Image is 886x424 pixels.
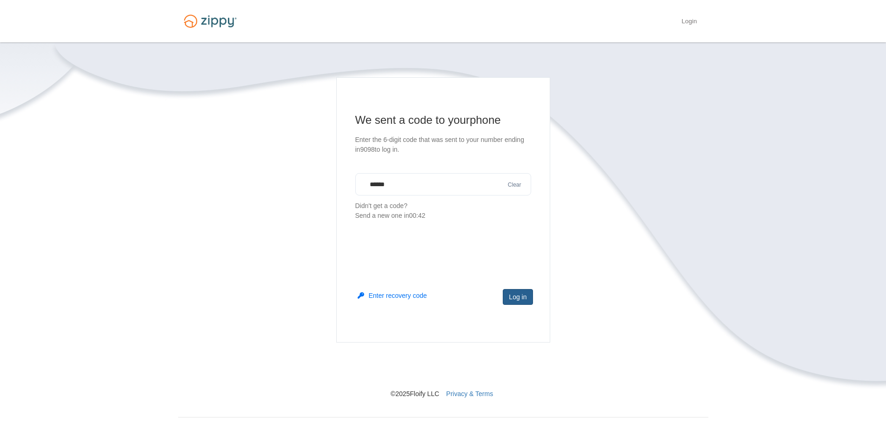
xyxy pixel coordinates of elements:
[446,390,493,397] a: Privacy & Terms
[178,10,242,32] img: Logo
[503,289,533,305] button: Log in
[505,181,524,189] button: Clear
[355,135,531,155] p: Enter the 6-digit code that was sent to your number ending in 9098 to log in.
[681,18,697,27] a: Login
[355,113,531,128] h1: We sent a code to your phone
[178,343,708,398] nav: © 2025 Floify LLC
[358,291,427,300] button: Enter recovery code
[355,211,531,221] div: Send a new one in 00:42
[355,201,531,221] p: Didn't get a code?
